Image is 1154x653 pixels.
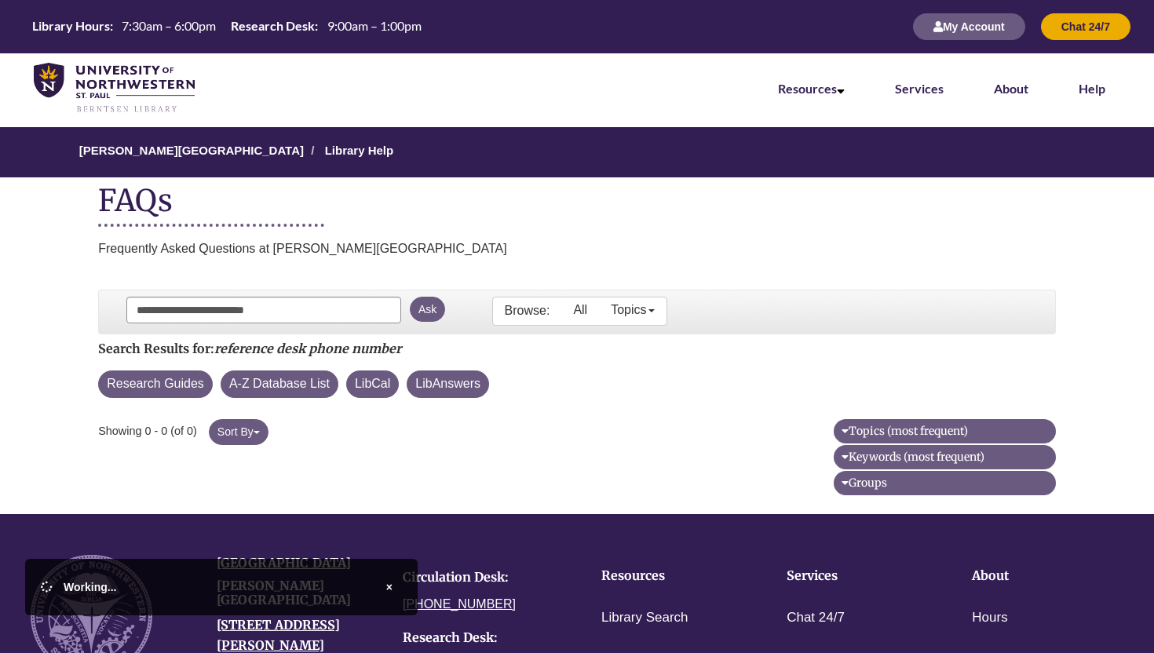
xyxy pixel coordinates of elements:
button: A-Z Database List [221,370,338,398]
button: Keywords (most frequent) [834,445,1055,469]
a: Library Search [601,604,688,633]
button: Research Guides [98,370,213,398]
a: Hours [972,604,1007,633]
h1: FAQs [98,185,324,226]
a: All [561,297,599,323]
a: My Account [913,20,1025,33]
table: Hours Today [26,17,427,35]
button: Chat 24/7 [1041,13,1130,40]
span: 9:00am – 1:00pm [327,18,422,33]
button: Groups [834,471,1055,495]
a: Hours Today [26,17,427,36]
a: Help [1079,81,1105,96]
span: Working... [64,581,116,593]
em: reference desk phone number [214,341,401,356]
a: Chat 24/7 [787,604,845,633]
button: Close [377,575,402,600]
a: [GEOGRAPHIC_DATA] [217,555,351,571]
a: [PHONE_NUMBER] [403,597,516,611]
a: Chat 24/7 [1041,20,1130,33]
button: Sort By [209,419,268,445]
h4: Circulation Desk: [403,571,565,586]
p: Browse: [505,302,550,319]
a: Topics [599,297,666,323]
a: About [994,81,1028,96]
h4: About [972,569,1108,584]
button: Topics (most frequent) [834,419,1055,443]
button: LibAnswers [407,370,489,398]
button: My Account [913,13,1025,40]
th: Research Desk: [225,17,320,35]
span: 7:30am – 6:00pm [122,18,216,33]
h4: Services [787,569,923,584]
button: Ask [410,297,445,322]
button: LibCal [346,370,399,398]
img: UNWSP Library Logo [34,63,195,114]
h2: Search Results for: [98,342,1056,355]
a: [PERSON_NAME][GEOGRAPHIC_DATA] [79,144,304,157]
h4: Resources [601,569,738,584]
h4: Research Desk: [403,631,565,646]
th: Library Hours: [26,17,115,35]
a: Library Help [325,144,394,157]
a: Resources [778,81,845,96]
span: Showing 0 - 0 (of 0) [98,425,197,437]
div: Frequently Asked Questions at [PERSON_NAME][GEOGRAPHIC_DATA] [98,235,506,259]
a: Services [895,81,944,96]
